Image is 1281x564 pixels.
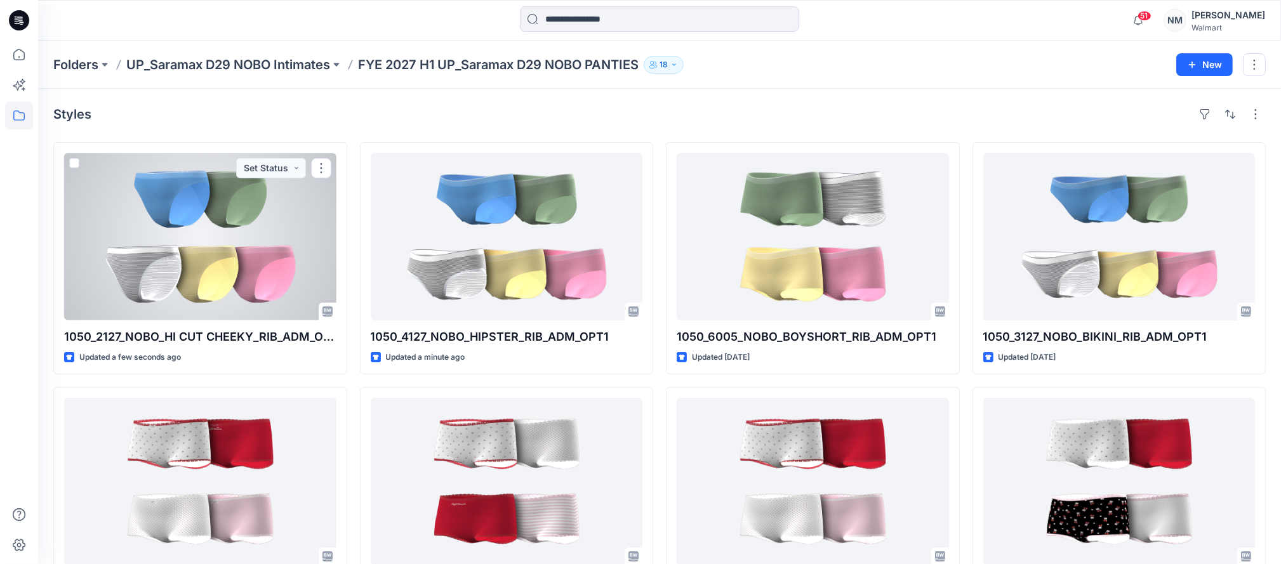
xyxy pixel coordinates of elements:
p: Updated a few seconds ago [79,351,181,364]
p: FYE 2027 H1 UP_Saramax D29 NOBO PANTIES [358,56,639,74]
p: Updated [DATE] [999,351,1056,364]
a: UP_Saramax D29 NOBO Intimates [126,56,330,74]
h4: Styles [53,107,91,122]
p: 1050_6005_NOBO_BOYSHORT_RIB_ADM_OPT1 [677,328,949,346]
p: 1050_2127_NOBO_HI CUT CHEEKY_RIB_ADM_OPT1 [64,328,336,346]
a: 1050_4127_NOBO_HIPSTER_RIB_ADM_OPT1 [371,153,643,320]
a: 1050_3127_NOBO_BIKINI_RIB_ADM_OPT1 [983,153,1256,320]
button: 18 [644,56,684,74]
button: New [1176,53,1233,76]
a: 1050_2127_NOBO_HI CUT CHEEKY_RIB_ADM_OPT1 [64,153,336,320]
a: Folders [53,56,98,74]
p: 1050_3127_NOBO_BIKINI_RIB_ADM_OPT1 [983,328,1256,346]
div: [PERSON_NAME] [1191,8,1265,23]
span: 51 [1138,11,1152,21]
div: NM [1164,9,1186,32]
p: 18 [660,58,668,72]
div: Walmart [1191,23,1265,32]
a: 1050_6005_NOBO_BOYSHORT_RIB_ADM_OPT1 [677,153,949,320]
p: Updated a minute ago [386,351,465,364]
p: Updated [DATE] [692,351,750,364]
p: 1050_4127_NOBO_HIPSTER_RIB_ADM_OPT1 [371,328,643,346]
